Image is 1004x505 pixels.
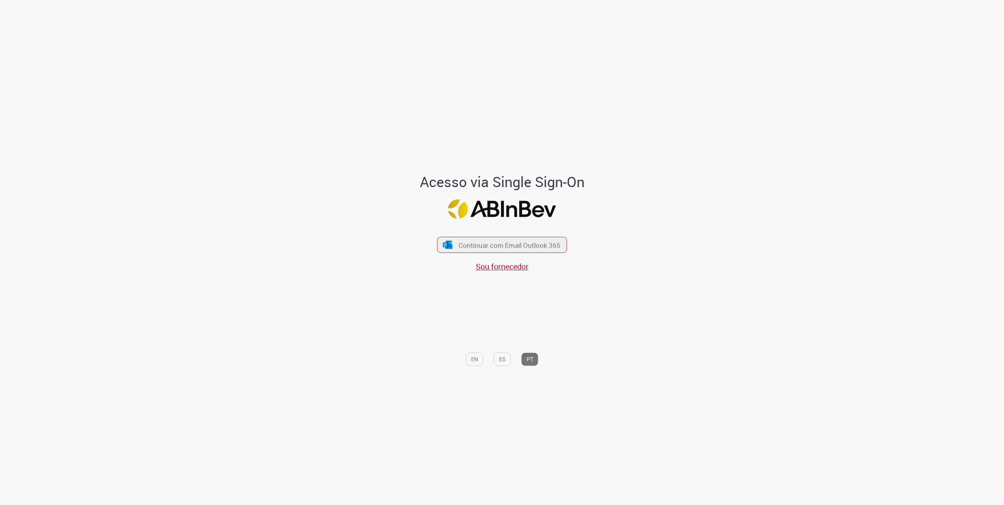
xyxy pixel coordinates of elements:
[458,240,560,249] span: Continuar com Email Outlook 365
[448,199,556,219] img: Logo ABInBev
[476,262,529,272] a: Sou fornecedor
[466,353,483,366] button: EN
[437,237,567,253] button: ícone Azure/Microsoft 360 Continuar com Email Outlook 365
[442,241,453,249] img: ícone Azure/Microsoft 360
[494,353,511,366] button: ES
[521,353,538,366] button: PT
[393,174,611,190] h1: Acesso via Single Sign-On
